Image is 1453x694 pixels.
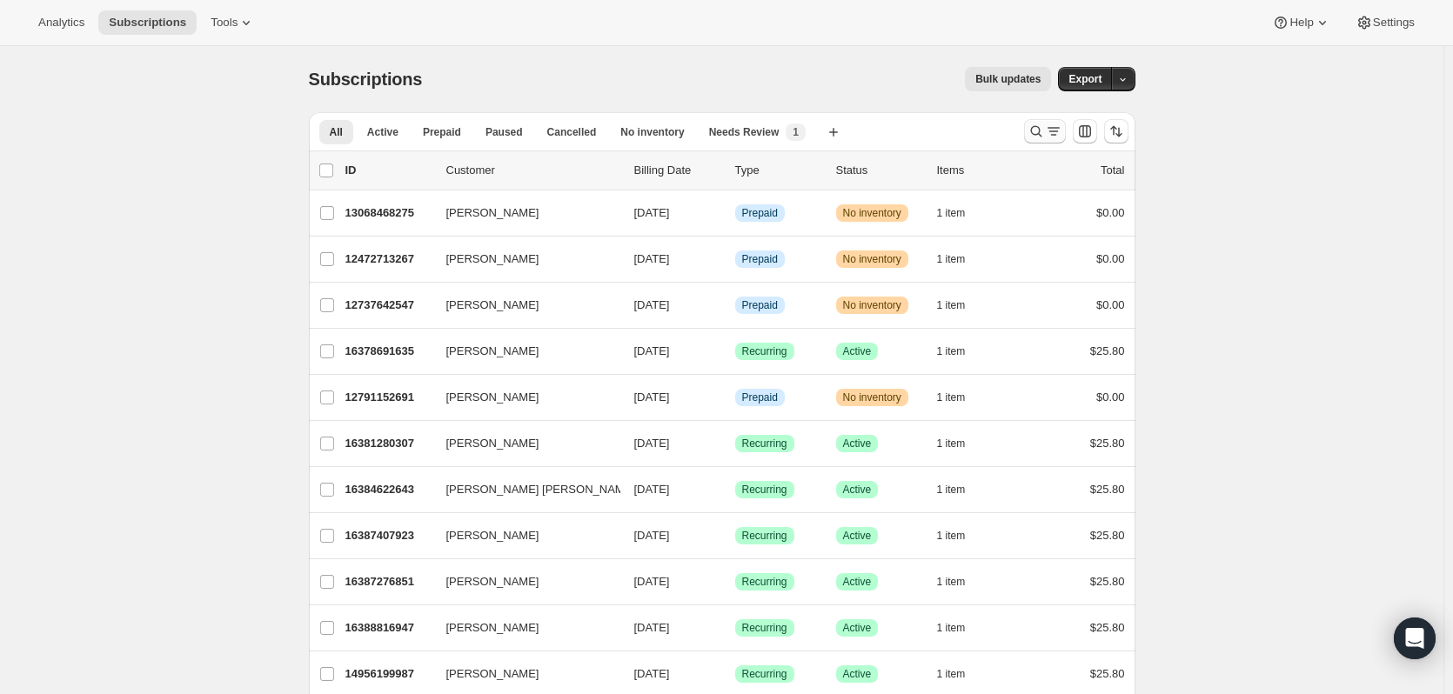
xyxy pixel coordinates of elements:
[836,162,923,179] p: Status
[109,16,186,30] span: Subscriptions
[345,481,432,498] p: 16384622643
[345,339,1125,364] div: 16378691635[PERSON_NAME][DATE]SuccessRecurringSuccessActive1 item$25.80
[446,481,635,498] span: [PERSON_NAME] [PERSON_NAME]
[843,529,872,543] span: Active
[843,206,901,220] span: No inventory
[436,291,610,319] button: [PERSON_NAME]
[843,390,901,404] span: No inventory
[1090,621,1125,634] span: $25.80
[1090,437,1125,450] span: $25.80
[98,10,197,35] button: Subscriptions
[634,483,670,496] span: [DATE]
[446,435,539,452] span: [PERSON_NAME]
[937,298,966,312] span: 1 item
[843,667,872,681] span: Active
[937,483,966,497] span: 1 item
[345,250,432,268] p: 12472713267
[1024,119,1066,143] button: Search and filter results
[709,125,780,139] span: Needs Review
[211,16,238,30] span: Tools
[446,389,539,406] span: [PERSON_NAME]
[620,125,684,139] span: No inventory
[1068,72,1101,86] span: Export
[345,204,432,222] p: 13068468275
[345,477,1125,502] div: 16384622643[PERSON_NAME] [PERSON_NAME][DATE]SuccessRecurringSuccessActive1 item$25.80
[200,10,265,35] button: Tools
[345,527,432,544] p: 16387407923
[742,390,778,404] span: Prepaid
[742,298,778,312] span: Prepaid
[742,252,778,266] span: Prepaid
[937,575,966,589] span: 1 item
[937,621,966,635] span: 1 item
[436,568,610,596] button: [PERSON_NAME]
[937,293,985,317] button: 1 item
[937,344,966,358] span: 1 item
[345,293,1125,317] div: 12737642547[PERSON_NAME][DATE]InfoPrepaidWarningNo inventory1 item$0.00
[446,162,620,179] p: Customer
[1104,119,1128,143] button: Sort the results
[1096,206,1125,219] span: $0.00
[1090,575,1125,588] span: $25.80
[446,619,539,637] span: [PERSON_NAME]
[345,385,1125,410] div: 12791152691[PERSON_NAME][DATE]InfoPrepaidWarningNo inventory1 item$0.00
[937,206,966,220] span: 1 item
[436,384,610,411] button: [PERSON_NAME]
[843,344,872,358] span: Active
[742,344,787,358] span: Recurring
[446,343,539,360] span: [PERSON_NAME]
[446,250,539,268] span: [PERSON_NAME]
[634,437,670,450] span: [DATE]
[937,201,985,225] button: 1 item
[1090,529,1125,542] span: $25.80
[547,125,597,139] span: Cancelled
[742,483,787,497] span: Recurring
[330,125,343,139] span: All
[38,16,84,30] span: Analytics
[436,337,610,365] button: [PERSON_NAME]
[345,389,432,406] p: 12791152691
[843,575,872,589] span: Active
[1262,10,1341,35] button: Help
[1073,119,1097,143] button: Customize table column order and visibility
[820,120,847,144] button: Create new view
[742,575,787,589] span: Recurring
[423,125,461,139] span: Prepaid
[309,70,423,89] span: Subscriptions
[345,662,1125,686] div: 14956199987[PERSON_NAME][DATE]SuccessRecurringSuccessActive1 item$25.80
[436,522,610,550] button: [PERSON_NAME]
[446,527,539,544] span: [PERSON_NAME]
[1394,617,1436,659] div: Open Intercom Messenger
[843,437,872,450] span: Active
[742,667,787,681] span: Recurring
[28,10,95,35] button: Analytics
[937,667,966,681] span: 1 item
[436,245,610,273] button: [PERSON_NAME]
[843,483,872,497] span: Active
[345,573,432,591] p: 16387276851
[937,339,985,364] button: 1 item
[843,252,901,266] span: No inventory
[436,614,610,642] button: [PERSON_NAME]
[742,621,787,635] span: Recurring
[634,575,670,588] span: [DATE]
[937,385,985,410] button: 1 item
[345,435,432,452] p: 16381280307
[937,570,985,594] button: 1 item
[634,252,670,265] span: [DATE]
[742,437,787,450] span: Recurring
[937,247,985,271] button: 1 item
[937,437,966,450] span: 1 item
[345,524,1125,548] div: 16387407923[PERSON_NAME][DATE]SuccessRecurringSuccessActive1 item$25.80
[937,390,966,404] span: 1 item
[436,430,610,457] button: [PERSON_NAME]
[742,529,787,543] span: Recurring
[345,247,1125,271] div: 12472713267[PERSON_NAME][DATE]InfoPrepaidWarningNo inventory1 item$0.00
[634,162,721,179] p: Billing Date
[345,201,1125,225] div: 13068468275[PERSON_NAME][DATE]InfoPrepaidWarningNo inventory1 item$0.00
[446,297,539,314] span: [PERSON_NAME]
[446,665,539,683] span: [PERSON_NAME]
[634,621,670,634] span: [DATE]
[1090,483,1125,496] span: $25.80
[1090,344,1125,357] span: $25.80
